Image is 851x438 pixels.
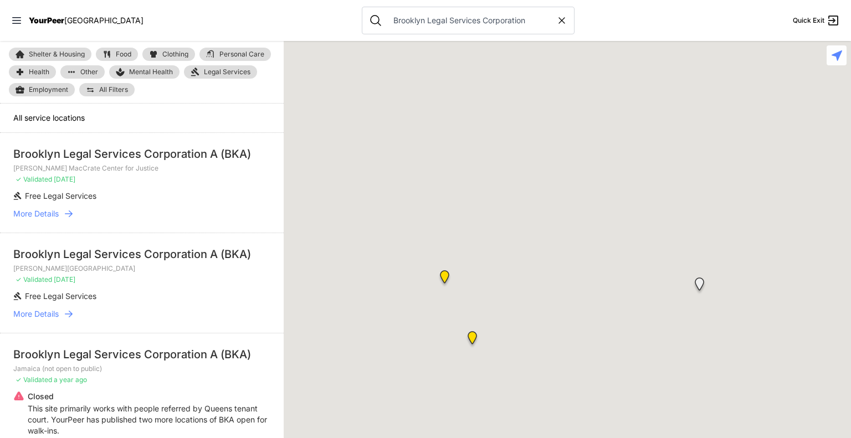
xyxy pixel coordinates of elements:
[9,48,91,61] a: Shelter & Housing
[29,85,68,94] span: Employment
[25,191,96,200] span: Free Legal Services
[793,16,824,25] span: Quick Exit
[13,347,270,362] div: Brooklyn Legal Services Corporation A (BKA)
[13,364,270,373] p: Jamaica (not open to public)
[16,375,52,384] span: ✓ Validated
[13,208,59,219] span: More Details
[13,113,85,122] span: All service locations
[64,16,143,25] span: [GEOGRAPHIC_DATA]
[433,266,456,292] div: Shriver Tyler MacCrate Center for Justice
[16,175,52,183] span: ✓ Validated
[16,275,52,284] span: ✓ Validated
[184,65,257,79] a: Legal Services
[54,275,75,284] span: [DATE]
[29,16,64,25] span: YourPeer
[13,308,270,320] a: More Details
[29,17,143,24] a: YourPeer[GEOGRAPHIC_DATA]
[99,86,128,93] span: All Filters
[13,264,270,273] p: [PERSON_NAME][GEOGRAPHIC_DATA]
[387,15,556,26] input: Search
[142,48,195,61] a: Clothing
[29,69,49,75] span: Health
[793,14,840,27] a: Quick Exit
[13,308,59,320] span: More Details
[129,68,173,76] span: Mental Health
[54,175,75,183] span: [DATE]
[60,65,105,79] a: Other
[116,51,131,58] span: Food
[199,48,271,61] a: Personal Care
[9,83,75,96] a: Employment
[96,48,138,61] a: Food
[25,291,96,301] span: Free Legal Services
[80,69,98,75] span: Other
[28,403,270,436] p: This site primarily works with people referred by Queens tenant court. YourPeer has published two...
[688,273,711,300] div: Jamaica (not open to public)
[13,208,270,219] a: More Details
[162,51,188,58] span: Clothing
[204,68,250,76] span: Legal Services
[461,327,484,353] div: Fulton Street
[29,51,85,58] span: Shelter & Housing
[79,83,135,96] a: All Filters
[219,51,264,58] span: Personal Care
[54,375,87,384] span: a year ago
[109,65,180,79] a: Mental Health
[28,391,270,402] p: Closed
[13,164,270,173] p: [PERSON_NAME] MacCrate Center for Justice
[13,246,270,262] div: Brooklyn Legal Services Corporation A (BKA)
[9,65,56,79] a: Health
[13,146,270,162] div: Brooklyn Legal Services Corporation A (BKA)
